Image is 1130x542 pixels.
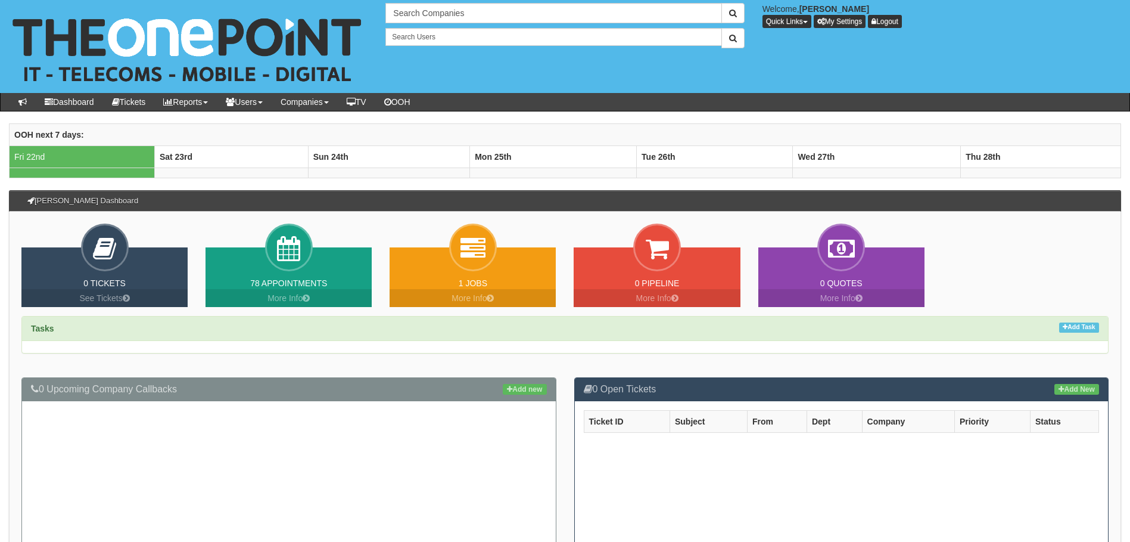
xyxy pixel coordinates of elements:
a: More Info [206,289,372,307]
th: From [747,410,807,432]
th: Status [1030,410,1098,432]
a: Logout [868,15,902,28]
th: Subject [670,410,747,432]
a: 1 Jobs [459,278,487,288]
h3: 0 Open Tickets [584,384,1100,395]
th: Mon 25th [470,145,637,168]
a: TV [338,93,375,111]
th: Sat 23rd [154,145,308,168]
a: OOH [375,93,419,111]
a: Tickets [103,93,155,111]
a: Add Task [1059,323,1099,333]
button: Quick Links [762,15,811,28]
th: Company [862,410,954,432]
th: Wed 27th [793,145,961,168]
td: Fri 22nd [10,145,155,168]
a: See Tickets [21,289,188,307]
th: OOH next 7 days: [10,123,1121,145]
a: 0 Pipeline [635,278,680,288]
a: 0 Quotes [820,278,863,288]
a: My Settings [814,15,866,28]
h3: 0 Upcoming Company Callbacks [31,384,547,395]
a: Users [217,93,272,111]
input: Search Companies [385,3,721,23]
a: 78 Appointments [250,278,327,288]
a: Dashboard [36,93,103,111]
th: Priority [954,410,1030,432]
a: Add new [503,384,546,395]
a: Companies [272,93,338,111]
a: Reports [154,93,217,111]
a: 0 Tickets [83,278,126,288]
a: More Info [758,289,924,307]
a: More Info [390,289,556,307]
th: Dept [807,410,862,432]
th: Sun 24th [308,145,470,168]
h3: [PERSON_NAME] Dashboard [21,191,144,211]
input: Search Users [385,28,721,46]
th: Thu 28th [961,145,1121,168]
strong: Tasks [31,324,54,333]
th: Ticket ID [584,410,670,432]
b: [PERSON_NAME] [799,4,869,14]
div: Welcome, [754,3,1130,28]
a: Add New [1054,384,1099,395]
a: More Info [574,289,740,307]
th: Tue 26th [637,145,793,168]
